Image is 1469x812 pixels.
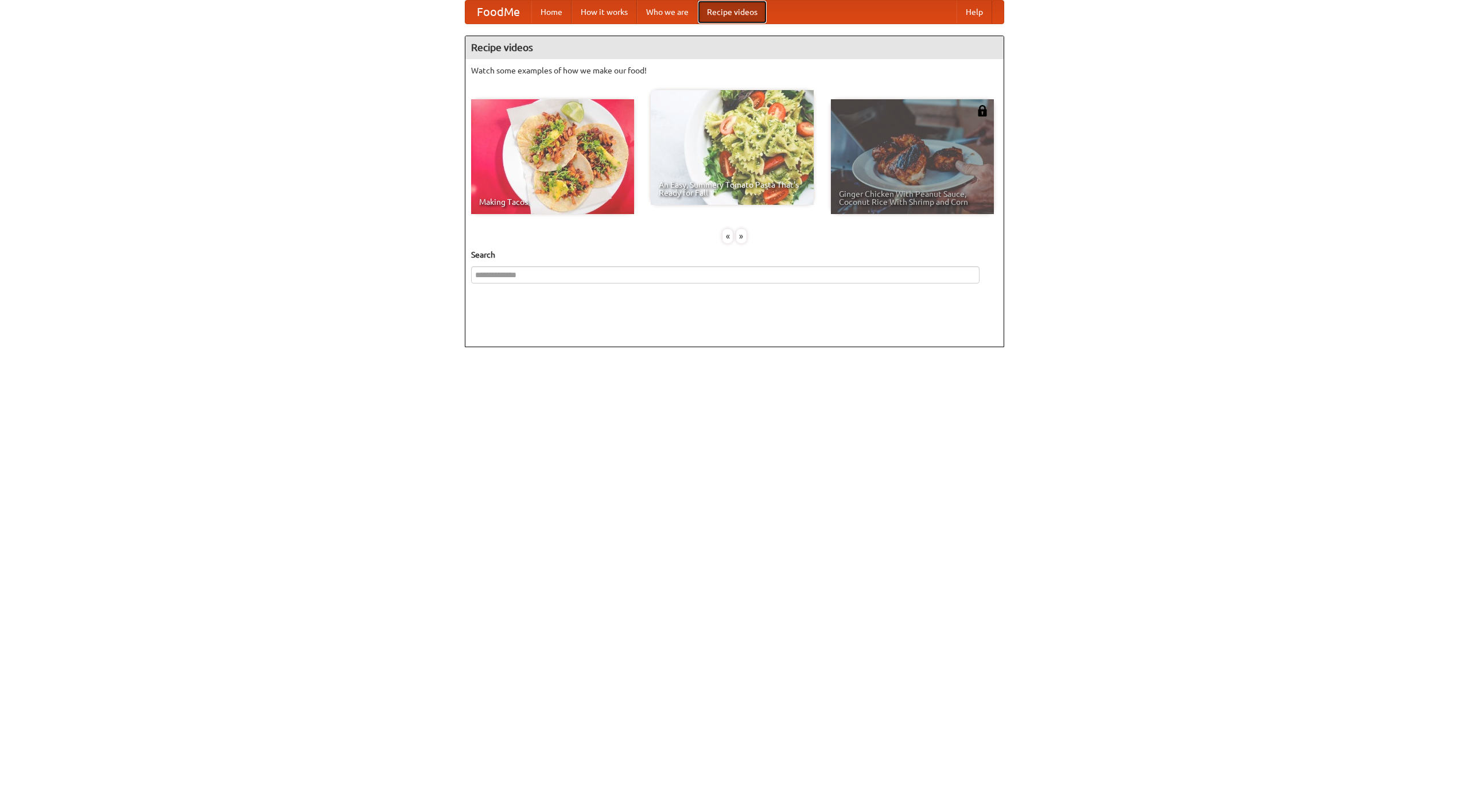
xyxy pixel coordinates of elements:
p: Watch some examples of how we make our food! [471,65,998,76]
a: Making Tacos [471,99,634,214]
a: Home [531,1,572,24]
span: An Easy, Summery Tomato Pasta That's Ready for Fall [659,181,806,197]
a: Help [957,1,992,24]
img: 483408.png [977,105,988,116]
a: An Easy, Summery Tomato Pasta That's Ready for Fall [651,90,814,205]
a: Who we are [637,1,698,24]
h5: Search [471,249,998,261]
span: Making Tacos [479,198,626,206]
h4: Recipe videos [465,36,1004,59]
a: How it works [572,1,637,24]
div: » [736,229,747,243]
a: FoodMe [465,1,531,24]
div: « [722,229,733,243]
a: Recipe videos [698,1,767,24]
